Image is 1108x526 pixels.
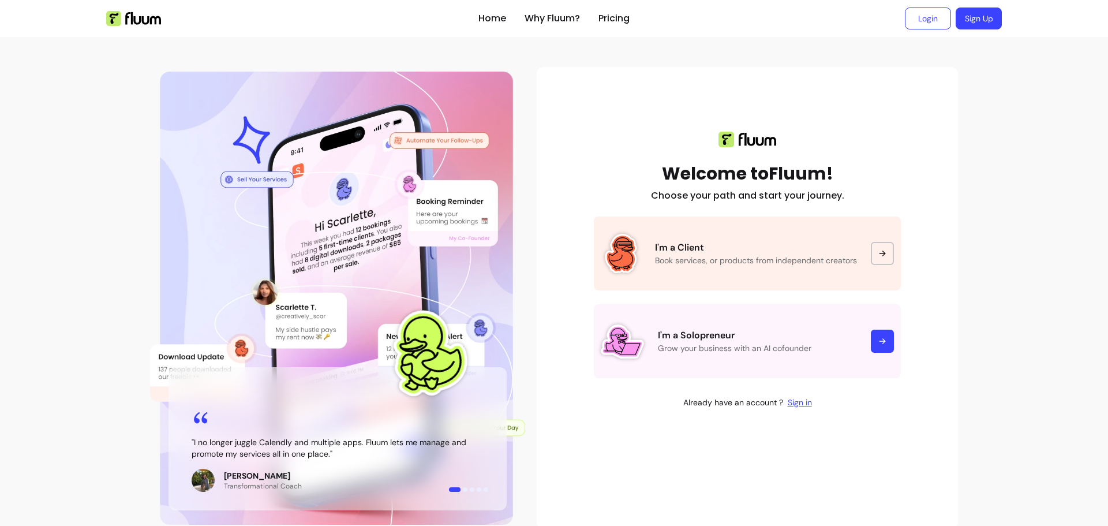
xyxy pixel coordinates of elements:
[594,304,901,378] a: Fluum Duck stickerI'm a SolopreneurGrow your business with an AI cofounder
[525,12,580,25] a: Why Fluum?
[224,470,302,482] p: [PERSON_NAME]
[106,11,161,26] img: Fluum Logo
[956,8,1002,29] a: Sign Up
[601,320,644,363] img: Fluum Duck sticker
[905,8,951,29] a: Login
[601,233,641,274] img: Fluum Duck sticker
[718,132,776,147] img: Fluum logo
[598,12,630,25] a: Pricing
[594,217,901,290] a: Fluum Duck stickerI'm a ClientBook services, or products from independent creators
[192,437,484,460] blockquote: " I no longer juggle Calendly and multiple apps. Fluum lets me manage and promote my services all...
[658,329,857,342] p: I'm a Solopreneur
[662,163,833,184] h1: Welcome to Fluum!
[478,12,506,25] a: Home
[683,397,783,408] p: Already have an account ?
[224,482,302,491] p: Transformational Coach
[658,342,857,354] p: Grow your business with an AI cofounder
[651,189,844,203] h2: Choose your path and start your journey.
[377,301,480,404] img: Fluum Duck sticker
[655,241,857,255] p: I'm a Client
[192,469,215,492] img: Review avatar
[655,255,857,266] p: Book services, or products from independent creators
[788,397,812,408] a: Sign in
